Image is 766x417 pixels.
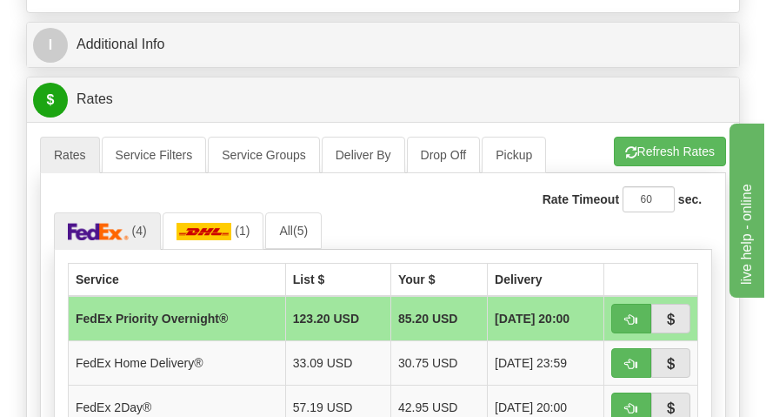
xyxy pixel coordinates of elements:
[13,10,161,31] div: live help - online
[678,191,702,208] label: sec.
[177,223,232,240] img: DHL
[285,263,390,296] th: List $
[285,296,390,341] td: 123.20 USD
[495,399,567,416] span: [DATE] 20:00
[482,137,546,173] a: Pickup
[33,82,733,118] a: $Rates
[543,191,619,208] label: Rate Timeout
[488,263,604,296] th: Delivery
[40,137,100,173] a: Rates
[33,27,733,63] a: IAdditional Info
[322,137,405,173] a: Deliver By
[390,296,487,341] td: 85.20 USD
[69,296,286,341] td: FedEx Priority Overnight®
[390,340,487,385] td: 30.75 USD
[33,28,68,63] span: I
[495,310,570,327] span: [DATE] 20:00
[293,224,308,238] span: (5)
[33,83,68,118] span: $
[208,137,319,173] a: Service Groups
[102,137,207,173] a: Service Filters
[69,340,286,385] td: FedEx Home Delivery®
[614,137,726,166] button: Refresh Rates
[285,340,390,385] td: 33.09 USD
[235,224,250,238] span: (1)
[69,263,286,296] th: Service
[132,224,147,238] span: (4)
[495,354,567,372] span: [DATE] 23:59
[407,137,481,173] a: Drop Off
[68,223,129,240] img: FedEx Express®
[390,263,487,296] th: Your $
[726,119,764,297] iframe: chat widget
[265,212,322,249] a: All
